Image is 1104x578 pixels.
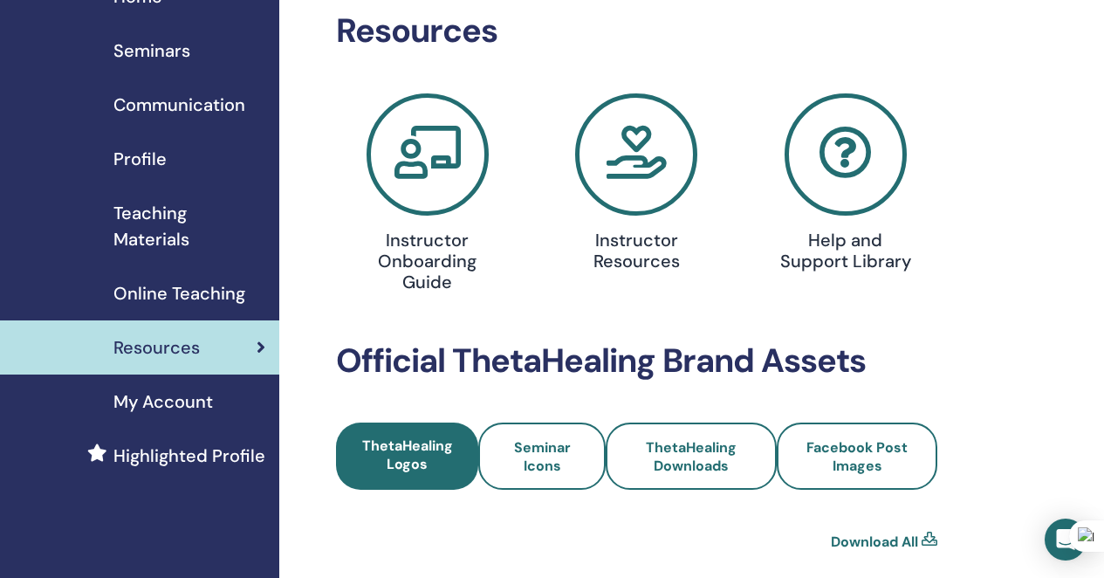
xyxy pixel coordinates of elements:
h4: Help and Support Library [780,230,912,272]
span: Facebook Post Images [806,438,908,475]
a: Instructor Resources [543,93,731,279]
span: My Account [113,389,213,415]
span: Seminar Icons [514,438,571,475]
span: Seminars [113,38,190,64]
span: Teaching Materials [113,200,265,252]
div: Open Intercom Messenger [1045,519,1087,561]
span: Communication [113,92,245,118]
a: ThetaHealing Downloads [606,423,777,490]
a: ThetaHealing Logos [336,423,478,490]
h4: Instructor Onboarding Guide [361,230,493,292]
h2: Resources [336,11,937,52]
span: ThetaHealing Downloads [646,438,737,475]
a: Facebook Post Images [777,423,936,490]
a: Instructor Onboarding Guide [333,93,522,299]
a: Help and Support Library [751,93,940,279]
h4: Instructor Resources [571,230,703,272]
span: Highlighted Profile [113,443,265,469]
h2: Official ThetaHealing Brand Assets [336,341,937,382]
span: Resources [113,334,200,361]
a: Seminar Icons [478,423,606,490]
a: Download All [831,532,918,553]
span: ThetaHealing Logos [362,437,453,473]
span: Profile [113,146,167,172]
span: Online Teaching [113,280,245,306]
